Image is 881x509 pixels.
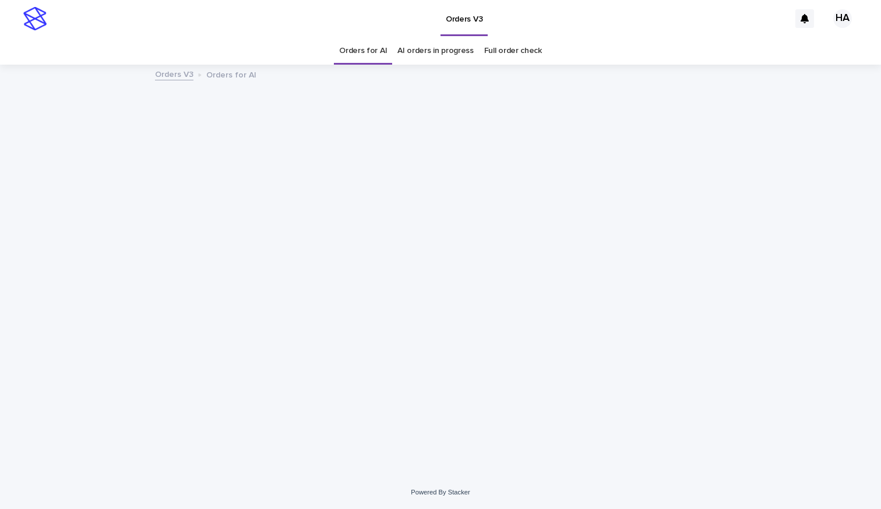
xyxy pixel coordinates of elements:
[155,67,193,80] a: Orders V3
[206,68,256,80] p: Orders for AI
[833,9,852,28] div: HA
[23,7,47,30] img: stacker-logo-s-only.png
[411,489,470,496] a: Powered By Stacker
[484,37,542,65] a: Full order check
[397,37,474,65] a: AI orders in progress
[339,37,387,65] a: Orders for AI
